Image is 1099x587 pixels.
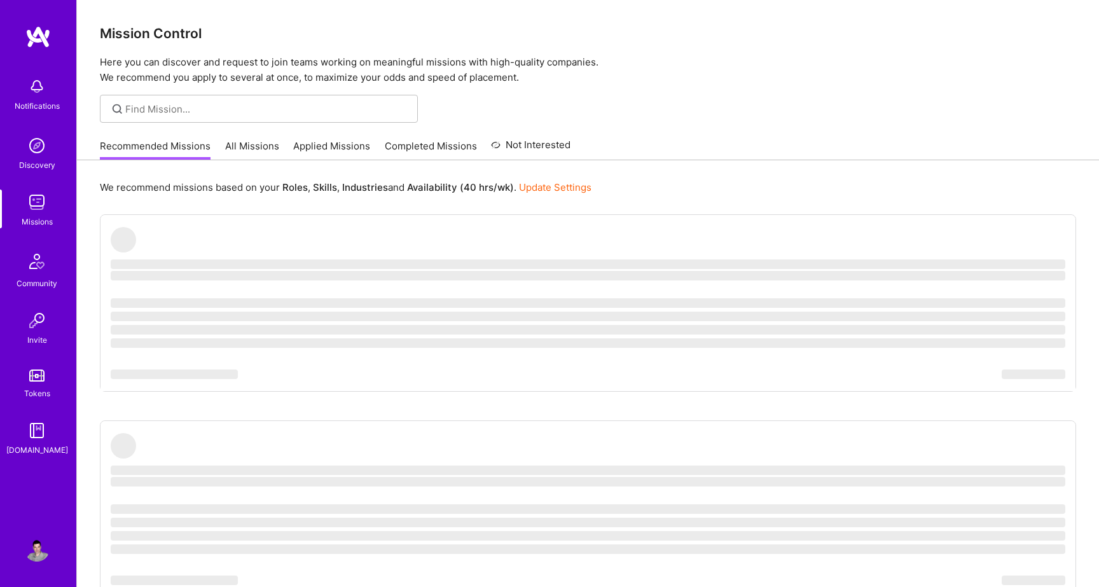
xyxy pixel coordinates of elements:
[25,25,51,48] img: logo
[125,102,408,116] input: Find Mission...
[100,181,591,194] p: We recommend missions based on your , , and .
[313,181,337,193] b: Skills
[22,246,52,277] img: Community
[282,181,308,193] b: Roles
[24,387,50,400] div: Tokens
[29,369,45,382] img: tokens
[6,443,68,457] div: [DOMAIN_NAME]
[19,158,55,172] div: Discovery
[24,133,50,158] img: discovery
[24,536,50,562] img: User Avatar
[519,181,591,193] a: Update Settings
[24,74,50,99] img: bell
[21,536,53,562] a: User Avatar
[100,55,1076,85] p: Here you can discover and request to join teams working on meaningful missions with high-quality ...
[342,181,388,193] b: Industries
[100,25,1076,41] h3: Mission Control
[385,139,477,160] a: Completed Missions
[17,277,57,290] div: Community
[293,139,370,160] a: Applied Missions
[27,333,47,347] div: Invite
[24,190,50,215] img: teamwork
[24,418,50,443] img: guide book
[110,102,125,116] i: icon SearchGrey
[407,181,514,193] b: Availability (40 hrs/wk)
[225,139,279,160] a: All Missions
[24,308,50,333] img: Invite
[22,215,53,228] div: Missions
[100,139,211,160] a: Recommended Missions
[15,99,60,113] div: Notifications
[491,137,570,160] a: Not Interested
